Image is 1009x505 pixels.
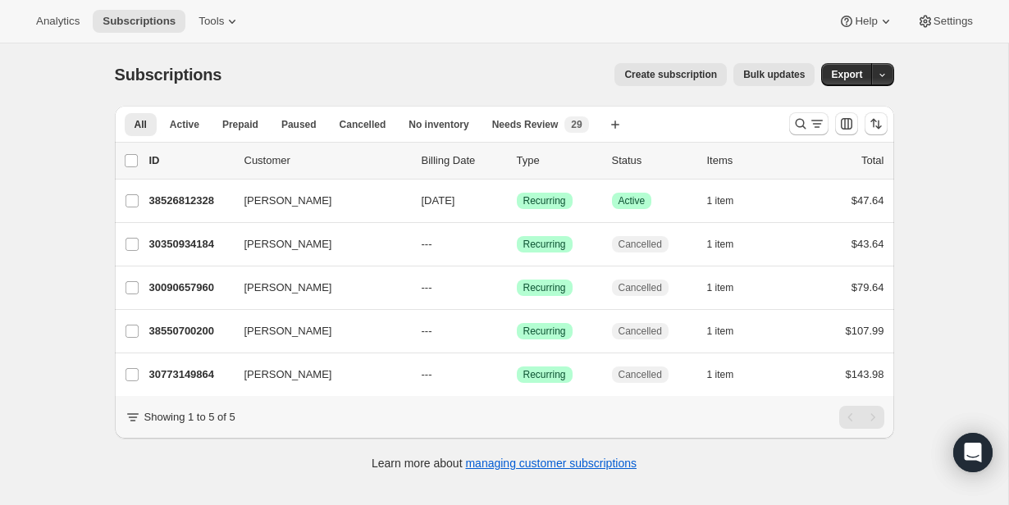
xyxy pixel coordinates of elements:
[614,63,727,86] button: Create subscription
[624,68,717,81] span: Create subscription
[93,10,185,33] button: Subscriptions
[733,63,815,86] button: Bulk updates
[707,194,734,207] span: 1 item
[523,194,566,207] span: Recurring
[707,189,752,212] button: 1 item
[149,152,231,169] p: ID
[149,366,231,383] p: 30773149864
[523,238,566,251] span: Recurring
[707,363,752,386] button: 1 item
[846,368,884,380] span: $143.98
[244,193,332,209] span: [PERSON_NAME]
[835,112,858,135] button: Customize table column order and visibility
[149,320,884,343] div: 38550700200[PERSON_NAME]---SuccessRecurringCancelled1 item$107.99
[907,10,983,33] button: Settings
[855,15,877,28] span: Help
[422,152,504,169] p: Billing Date
[934,15,973,28] span: Settings
[149,236,231,252] p: 30350934184
[26,10,89,33] button: Analytics
[619,238,662,251] span: Cancelled
[707,238,734,251] span: 1 item
[244,280,332,296] span: [PERSON_NAME]
[244,152,409,169] p: Customer
[422,325,432,337] span: ---
[235,231,399,257] button: [PERSON_NAME]
[235,275,399,301] button: [PERSON_NAME]
[861,152,883,169] p: Total
[619,281,662,294] span: Cancelled
[244,366,332,383] span: [PERSON_NAME]
[492,118,559,131] span: Needs Review
[170,118,199,131] span: Active
[953,433,993,472] div: Open Intercom Messenger
[372,455,637,471] p: Learn more about
[707,281,734,294] span: 1 item
[149,152,884,169] div: IDCustomerBilling DateTypeStatusItemsTotal
[149,280,231,296] p: 30090657960
[422,238,432,250] span: ---
[422,194,455,207] span: [DATE]
[707,325,734,338] span: 1 item
[619,368,662,381] span: Cancelled
[523,281,566,294] span: Recurring
[115,66,222,84] span: Subscriptions
[199,15,224,28] span: Tools
[865,112,888,135] button: Sort the results
[821,63,872,86] button: Export
[602,113,628,136] button: Create new view
[235,188,399,214] button: [PERSON_NAME]
[612,152,694,169] p: Status
[707,368,734,381] span: 1 item
[707,233,752,256] button: 1 item
[789,112,829,135] button: Search and filter results
[523,325,566,338] span: Recurring
[149,189,884,212] div: 38526812328[PERSON_NAME][DATE]SuccessRecurringSuccessActive1 item$47.64
[422,368,432,380] span: ---
[340,118,386,131] span: Cancelled
[839,406,884,429] nav: Pagination
[244,236,332,252] span: [PERSON_NAME]
[523,368,566,381] span: Recurring
[851,238,884,250] span: $43.64
[149,193,231,209] p: 38526812328
[235,318,399,344] button: [PERSON_NAME]
[571,118,582,131] span: 29
[422,281,432,293] span: ---
[846,325,884,337] span: $107.99
[829,10,903,33] button: Help
[619,194,646,207] span: Active
[281,118,317,131] span: Paused
[103,15,176,28] span: Subscriptions
[743,68,805,81] span: Bulk updates
[831,68,862,81] span: Export
[149,233,884,256] div: 30350934184[PERSON_NAME]---SuccessRecurringCancelled1 item$43.64
[149,363,884,386] div: 30773149864[PERSON_NAME]---SuccessRecurringCancelled1 item$143.98
[707,320,752,343] button: 1 item
[409,118,468,131] span: No inventory
[36,15,80,28] span: Analytics
[707,276,752,299] button: 1 item
[235,362,399,388] button: [PERSON_NAME]
[135,118,147,131] span: All
[244,323,332,339] span: [PERSON_NAME]
[619,325,662,338] span: Cancelled
[851,194,884,207] span: $47.64
[149,276,884,299] div: 30090657960[PERSON_NAME]---SuccessRecurringCancelled1 item$79.64
[149,323,231,339] p: 38550700200
[707,152,789,169] div: Items
[517,152,599,169] div: Type
[189,10,250,33] button: Tools
[851,281,884,293] span: $79.64
[222,118,258,131] span: Prepaid
[465,457,637,470] a: managing customer subscriptions
[144,409,235,425] p: Showing 1 to 5 of 5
